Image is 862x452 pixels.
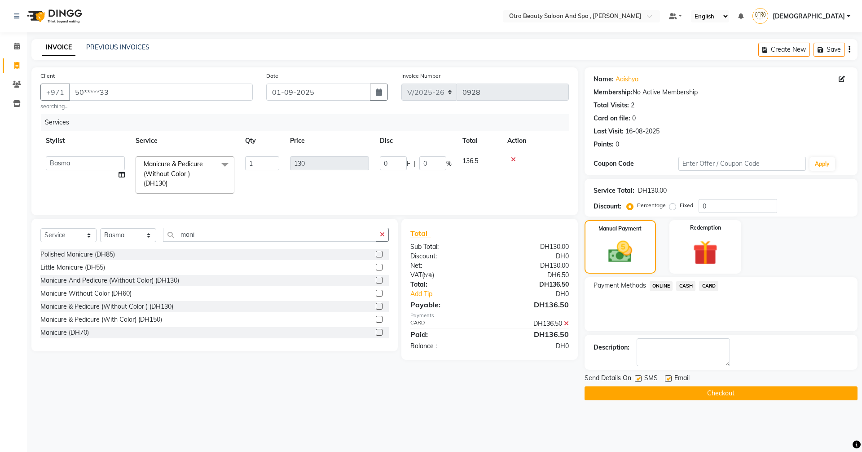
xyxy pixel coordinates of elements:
span: Payment Methods [594,281,646,290]
div: Manicure Without Color (DH60) [40,289,132,298]
span: Email [674,373,690,385]
div: No Active Membership [594,88,849,97]
small: searching... [40,102,253,111]
div: Payments [410,312,569,319]
th: Stylist [40,131,130,151]
img: logo [23,4,84,29]
button: Checkout [585,386,858,400]
span: CARD [699,281,718,291]
th: Qty [240,131,285,151]
div: DH0 [489,341,575,351]
div: Manicure And Pedicure (Without Color) (DH130) [40,276,179,285]
div: 2 [631,101,634,110]
th: Total [457,131,502,151]
span: 136.5 [462,157,478,165]
div: DH0 [489,252,575,261]
div: CARD [404,319,489,328]
div: Membership: [594,88,633,97]
label: Date [266,72,278,80]
label: Redemption [690,224,721,232]
div: Payable: [404,299,489,310]
div: Card on file: [594,114,630,123]
div: DH6.50 [489,270,575,280]
input: Search or Scan [163,228,376,242]
input: Enter Offer / Coupon Code [678,157,806,171]
button: Create New [758,43,810,57]
button: +971 [40,84,70,101]
div: Last Visit: [594,127,624,136]
input: Search by Name/Mobile/Email/Code [69,84,253,101]
a: Add Tip [404,289,504,299]
div: DH130.00 [638,186,667,195]
div: DH136.50 [489,299,575,310]
div: 0 [632,114,636,123]
div: Net: [404,261,489,270]
label: Percentage [637,201,666,209]
img: Sunita [752,8,768,24]
div: Service Total: [594,186,634,195]
div: Little Manicure (DH55) [40,263,105,272]
div: DH136.50 [489,280,575,289]
div: Manicure (DH70) [40,328,89,337]
label: Invoice Number [401,72,440,80]
img: _gift.svg [685,237,726,268]
div: DH0 [504,289,575,299]
span: Total [410,229,431,238]
div: Total Visits: [594,101,629,110]
span: VAT [410,271,422,279]
div: DH136.50 [489,329,575,340]
span: F [407,159,410,168]
label: Fixed [680,201,693,209]
span: SMS [644,373,658,385]
th: Disc [374,131,457,151]
label: Client [40,72,55,80]
span: | [414,159,416,168]
div: Name: [594,75,614,84]
div: Services [41,114,576,131]
div: Discount: [404,252,489,261]
th: Price [285,131,374,151]
button: Apply [809,157,835,171]
img: _cash.svg [601,238,640,266]
div: Points: [594,140,614,149]
div: Coupon Code [594,159,678,168]
th: Service [130,131,240,151]
span: [DEMOGRAPHIC_DATA] [773,12,845,21]
th: Action [502,131,569,151]
span: % [446,159,452,168]
a: x [167,179,172,187]
span: Send Details On [585,373,631,385]
a: INVOICE [42,40,75,56]
div: Sub Total: [404,242,489,252]
div: 0 [616,140,619,149]
div: 16-08-2025 [625,127,660,136]
a: PREVIOUS INVOICES [86,43,150,51]
div: DH130.00 [489,261,575,270]
div: Manicure & Pedicure (With Color) (DH150) [40,315,162,324]
span: Manicure & Pedicure (Without Color ) (DH130) [144,160,203,187]
div: Manicure & Pedicure (Without Color ) (DH130) [40,302,173,311]
div: DH130.00 [489,242,575,252]
div: Polished Manicure (DH85) [40,250,115,259]
div: ( ) [404,270,489,280]
div: Balance : [404,341,489,351]
div: Discount: [594,202,621,211]
label: Manual Payment [598,225,642,233]
div: DH136.50 [489,319,575,328]
div: Total: [404,280,489,289]
div: Paid: [404,329,489,340]
span: ONLINE [650,281,673,291]
button: Save [814,43,845,57]
span: CASH [676,281,695,291]
div: Description: [594,343,629,352]
a: Aaishya [616,75,638,84]
span: 5% [424,271,432,279]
